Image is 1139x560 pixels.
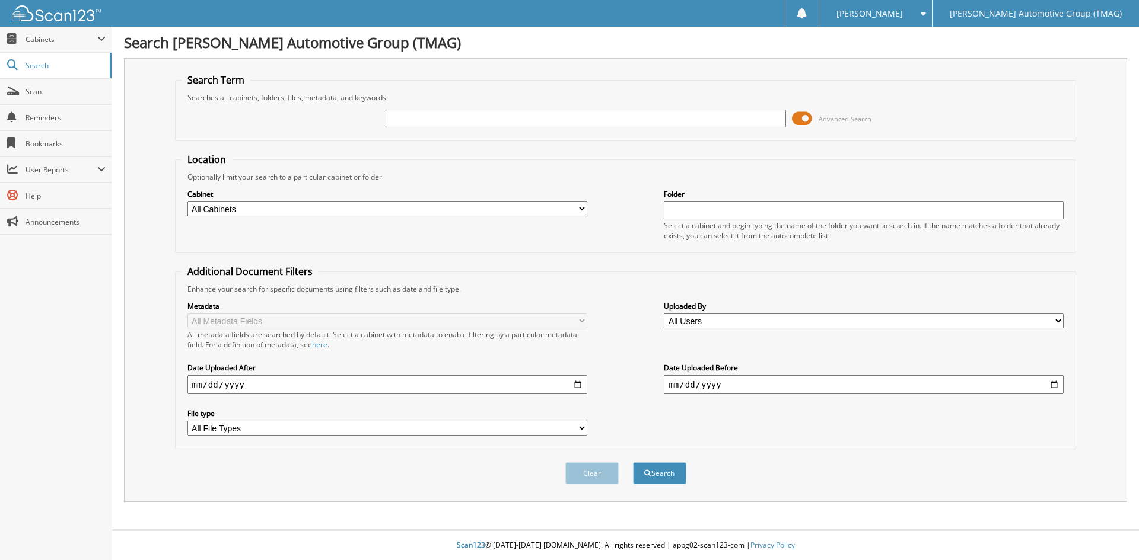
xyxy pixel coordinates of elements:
[26,87,106,97] span: Scan
[187,189,587,199] label: Cabinet
[565,462,619,484] button: Clear
[664,375,1064,394] input: end
[26,165,97,175] span: User Reports
[187,375,587,394] input: start
[26,217,106,227] span: Announcements
[182,284,1070,294] div: Enhance your search for specific documents using filters such as date and file type.
[187,301,587,311] label: Metadata
[664,220,1064,241] div: Select a cabinet and begin typing the name of the folder you want to search in. If the name match...
[457,540,485,550] span: Scan123
[26,139,106,149] span: Bookmarks
[112,531,1139,560] div: © [DATE]-[DATE] [DOMAIN_NAME]. All rights reserved | appg02-scan123-com |
[26,113,106,123] span: Reminders
[26,34,97,44] span: Cabinets
[950,10,1122,17] span: [PERSON_NAME] Automotive Group (TMAG)
[182,172,1070,182] div: Optionally limit your search to a particular cabinet or folder
[664,363,1064,373] label: Date Uploaded Before
[664,301,1064,311] label: Uploaded By
[187,363,587,373] label: Date Uploaded After
[633,462,686,484] button: Search
[182,265,319,278] legend: Additional Document Filters
[664,189,1064,199] label: Folder
[836,10,903,17] span: [PERSON_NAME]
[187,408,587,418] label: File type
[26,191,106,201] span: Help
[124,33,1127,52] h1: Search [PERSON_NAME] Automotive Group (TMAG)
[182,73,250,87] legend: Search Term
[182,92,1070,103] div: Searches all cabinets, folders, files, metadata, and keywords
[12,5,101,21] img: scan123-logo-white.svg
[182,153,232,166] legend: Location
[187,329,587,350] div: All metadata fields are searched by default. Select a cabinet with metadata to enable filtering b...
[819,114,871,123] span: Advanced Search
[312,340,327,350] a: here
[750,540,795,550] a: Privacy Policy
[26,60,104,71] span: Search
